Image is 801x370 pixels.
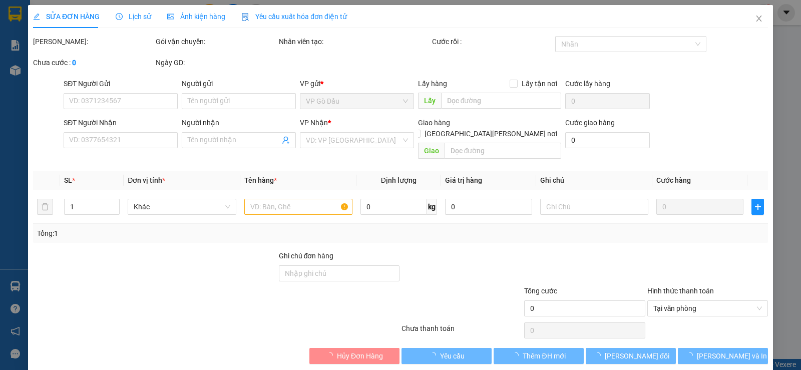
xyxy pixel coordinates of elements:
[565,132,650,148] input: Cước giao hàng
[116,13,151,21] span: Lịch sử
[37,228,310,239] div: Tổng: 1
[241,13,249,21] img: icon
[565,93,650,109] input: Cước lấy hàng
[418,80,447,88] span: Lấy hàng
[33,36,154,47] div: [PERSON_NAME]:
[156,57,276,68] div: Ngày GD:
[402,348,492,364] button: Yêu cầu
[3,73,61,79] span: In ngày:
[494,348,584,364] button: Thêm ĐH mới
[282,136,290,144] span: user-add
[279,252,334,260] label: Ghi chú đơn hàng
[418,143,445,159] span: Giao
[565,119,615,127] label: Cước giao hàng
[167,13,225,21] span: Ảnh kiện hàng
[421,128,561,139] span: [GEOGRAPHIC_DATA][PERSON_NAME] nơi
[244,199,352,215] input: VD: Bàn, Ghế
[440,350,465,361] span: Yêu cầu
[656,176,691,184] span: Cước hàng
[182,117,296,128] div: Người nhận
[50,64,106,71] span: VPGD1208250011
[441,93,562,109] input: Dọc đường
[3,65,106,71] span: [PERSON_NAME]:
[432,36,553,47] div: Cước rồi :
[79,45,123,51] span: Hotline: 19001152
[755,15,763,23] span: close
[116,13,123,20] span: clock-circle
[400,323,523,340] div: Chưa thanh toán
[745,5,773,33] button: Close
[751,199,764,215] button: plus
[337,350,383,361] span: Hủy Đơn Hàng
[167,13,174,20] span: picture
[241,13,347,21] span: Yêu cầu xuất hóa đơn điện tử
[309,348,399,364] button: Hủy Đơn Hàng
[418,119,450,127] span: Giao hàng
[156,36,276,47] div: Gói vận chuyển:
[27,54,123,62] span: -----------------------------------------
[64,176,72,184] span: SL
[134,199,230,214] span: Khác
[418,93,441,109] span: Lấy
[429,352,440,359] span: loading
[300,119,328,127] span: VP Nhận
[523,350,565,361] span: Thêm ĐH mới
[605,350,669,361] span: [PERSON_NAME] đổi
[37,199,53,215] button: delete
[518,78,561,89] span: Lấy tận nơi
[536,171,652,190] th: Ghi chú
[647,287,714,295] label: Hình thức thanh toán
[524,287,557,295] span: Tổng cước
[79,6,137,14] strong: ĐỒNG PHƯỚC
[300,78,414,89] div: VP gửi
[182,78,296,89] div: Người gửi
[4,6,48,50] img: logo
[279,36,431,47] div: Nhân viên tạo:
[540,199,648,215] input: Ghi Chú
[697,350,767,361] span: [PERSON_NAME] và In
[586,348,676,364] button: [PERSON_NAME] đổi
[33,13,40,20] span: edit
[244,176,277,184] span: Tên hàng
[128,176,165,184] span: Đơn vị tính
[72,59,76,67] b: 0
[381,176,417,184] span: Định lượng
[64,78,178,89] div: SĐT Người Gửi
[33,57,154,68] div: Chưa cước :
[752,203,763,211] span: plus
[279,265,399,281] input: Ghi chú đơn hàng
[79,30,138,43] span: 01 Võ Văn Truyện, KP.1, Phường 2
[445,176,482,184] span: Giá trị hàng
[64,117,178,128] div: SĐT Người Nhận
[653,301,762,316] span: Tại văn phòng
[427,199,437,215] span: kg
[22,73,61,79] span: 09:54:01 [DATE]
[79,16,135,29] span: Bến xe [GEOGRAPHIC_DATA]
[326,352,337,359] span: loading
[306,94,408,109] span: VP Gò Dầu
[678,348,768,364] button: [PERSON_NAME] và In
[686,352,697,359] span: loading
[445,143,562,159] input: Dọc đường
[512,352,523,359] span: loading
[656,199,743,215] input: 0
[565,80,610,88] label: Cước lấy hàng
[33,13,100,21] span: SỬA ĐƠN HÀNG
[594,352,605,359] span: loading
